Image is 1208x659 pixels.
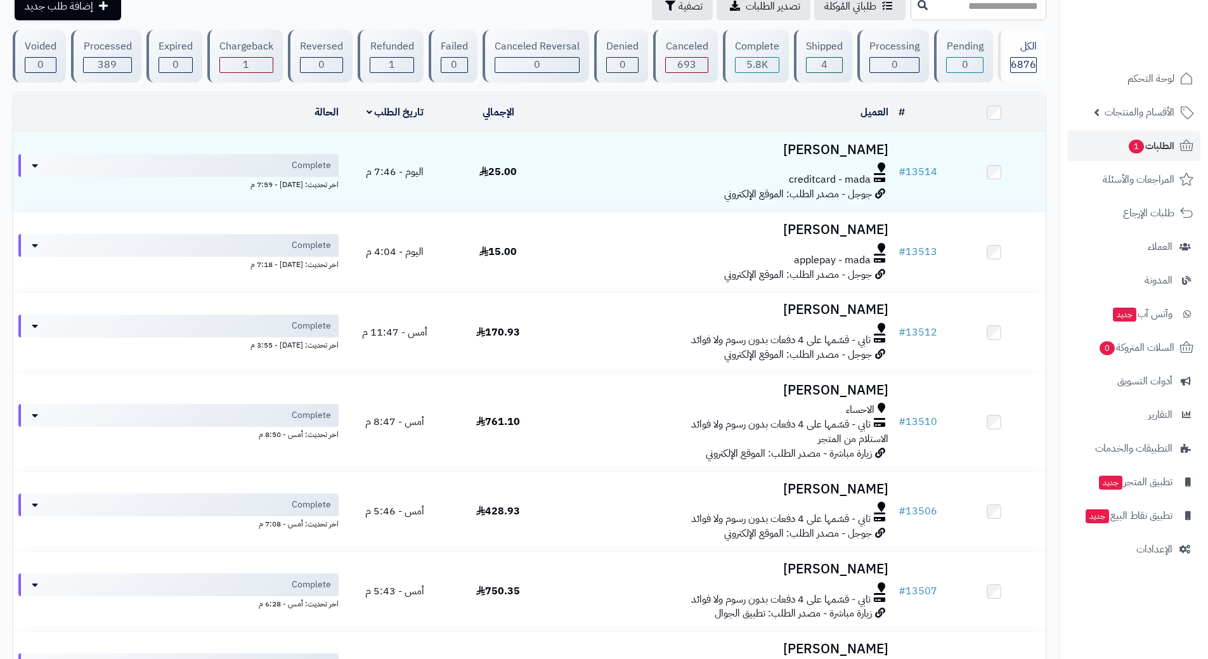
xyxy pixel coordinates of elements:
[292,409,331,422] span: Complete
[806,39,843,54] div: Shipped
[1129,140,1144,153] span: 1
[243,57,249,72] span: 1
[365,584,424,599] span: أمس - 5:43 م
[1148,238,1172,256] span: العملاء
[366,164,424,179] span: اليوم - 7:46 م
[1095,440,1172,457] span: التطبيقات والخدمات
[365,414,424,429] span: أمس - 8:47 م
[1145,271,1172,289] span: المدونة
[1112,305,1172,323] span: وآتس آب
[720,30,791,82] a: Complete 5.8K
[1067,198,1200,228] a: طلبات الإرجاع
[892,57,898,72] span: 0
[1113,308,1136,322] span: جديد
[292,159,331,172] span: Complete
[1067,63,1200,94] a: لوحة التحكم
[715,606,872,621] span: زيارة مباشرة - مصدر الطلب: تطبيق الجوال
[1123,204,1174,222] span: طلبات الإرجاع
[205,30,285,82] a: Chargeback 1
[480,30,592,82] a: Canceled Reversal 0
[899,325,937,340] a: #13512
[1127,70,1174,88] span: لوحة التحكم
[172,57,179,72] span: 0
[479,244,517,259] span: 15.00
[25,58,56,72] div: 0
[899,244,937,259] a: #13513
[555,143,888,157] h3: [PERSON_NAME]
[159,58,192,72] div: 0
[791,30,855,82] a: Shipped 4
[534,57,540,72] span: 0
[18,337,339,351] div: اخر تحديث: [DATE] - 3:55 م
[1067,232,1200,262] a: العملاء
[292,499,331,511] span: Complete
[899,414,937,429] a: #13510
[555,482,888,497] h3: [PERSON_NAME]
[691,333,871,348] span: تابي - قسّمها على 4 دفعات بدون رسوم ولا فوائد
[292,239,331,252] span: Complete
[555,642,888,656] h3: [PERSON_NAME]
[869,39,919,54] div: Processing
[18,596,339,610] div: اخر تحديث: أمس - 6:28 م
[37,57,44,72] span: 0
[315,105,339,120] a: الحالة
[495,58,579,72] div: 0
[18,257,339,270] div: اخر تحديث: [DATE] - 7:18 م
[746,57,768,72] span: 5.8K
[932,30,995,82] a: Pending 0
[1067,500,1200,531] a: تطبيق نقاط البيعجديد
[736,58,779,72] div: 5788
[724,347,872,362] span: جوجل - مصدر الطلب: الموقع الإلكتروني
[476,414,520,429] span: 761.10
[292,320,331,332] span: Complete
[18,516,339,530] div: اخر تحديث: أمس - 7:08 م
[899,164,906,179] span: #
[1011,57,1036,72] span: 6876
[706,446,872,461] span: زيارة مباشرة - مصدر الطلب: الموقع الإلكتروني
[318,57,325,72] span: 0
[1067,131,1200,161] a: الطلبات1
[1098,473,1172,491] span: تطبيق المتجر
[1067,366,1200,396] a: أدوات التسويق
[818,431,888,447] span: الاستلام من المتجر
[1099,476,1122,490] span: جديد
[821,57,828,72] span: 4
[159,39,193,54] div: Expired
[1127,137,1174,155] span: الطلبات
[677,57,696,72] span: 693
[691,592,871,607] span: تابي - قسّمها على 4 دفعات بدون رسوم ولا فوائد
[476,325,520,340] span: 170.93
[1067,433,1200,464] a: التطبيقات والخدمات
[285,30,355,82] a: Reversed 0
[18,177,339,190] div: اخر تحديث: [DATE] - 7:59 م
[899,504,937,519] a: #13506
[144,30,205,82] a: Expired 0
[18,427,339,440] div: اخر تحديث: أمس - 8:50 م
[1067,534,1200,564] a: الإعدادات
[25,39,56,54] div: Voided
[389,57,395,72] span: 1
[899,244,906,259] span: #
[300,39,343,54] div: Reversed
[1136,540,1172,558] span: الإعدادات
[794,253,871,268] span: applepay - mada
[606,39,639,54] div: Denied
[1086,509,1109,523] span: جديد
[724,186,872,202] span: جوجل - مصدر الطلب: الموقع الإلكتروني
[666,58,707,72] div: 693
[996,30,1049,82] a: الكل6876
[555,562,888,577] h3: [PERSON_NAME]
[1010,39,1037,54] div: الكل
[1105,103,1174,121] span: الأقسام والمنتجات
[220,58,273,72] div: 1
[441,58,467,72] div: 0
[899,584,937,599] a: #13507
[855,30,932,82] a: Processing 0
[899,105,905,120] a: #
[555,383,888,398] h3: [PERSON_NAME]
[292,578,331,591] span: Complete
[870,58,919,72] div: 0
[1084,507,1172,525] span: تطبيق نقاط البيع
[98,57,117,72] span: 389
[620,57,626,72] span: 0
